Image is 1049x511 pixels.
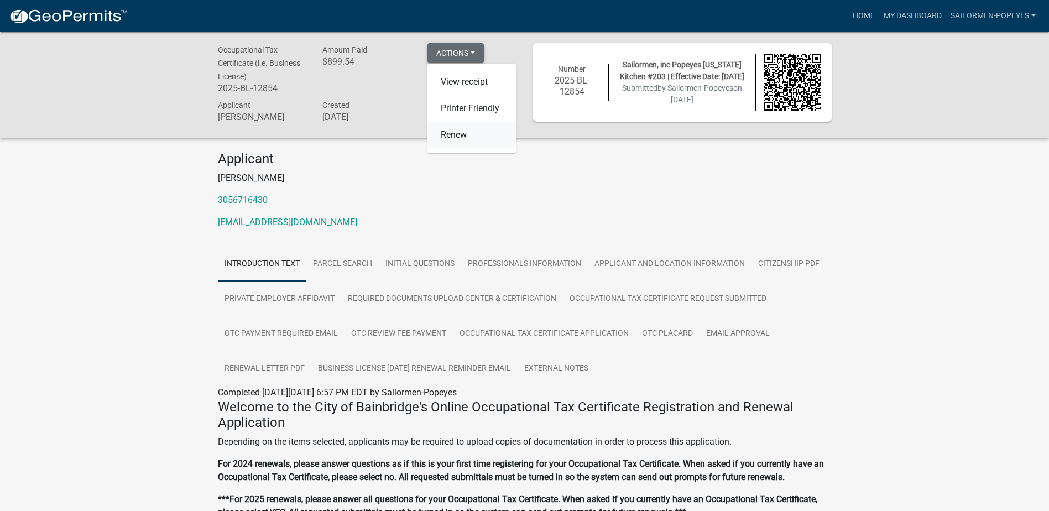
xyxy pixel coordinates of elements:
a: My Dashboard [879,6,946,27]
a: [EMAIL_ADDRESS][DOMAIN_NAME] [218,217,357,227]
p: [PERSON_NAME] [218,171,832,185]
a: Applicant and Location Information [588,247,751,282]
span: Submitted on [DATE] [622,84,742,104]
a: External Notes [518,351,595,387]
a: OTC Payment Required Email [218,316,345,352]
span: Amount Paid [322,45,367,54]
h6: 2025-BL-12854 [218,83,306,93]
span: Applicant [218,101,250,109]
a: Initial Questions [379,247,461,282]
span: by Sailormen-Popeyes [657,84,733,92]
a: View receipt [427,69,516,95]
a: Email Approval [700,316,776,352]
a: Occupational Tax Certificate Application [453,316,635,352]
a: Professionals Information [461,247,588,282]
h6: $899.54 [322,56,411,67]
span: Created [322,101,349,109]
a: Introduction Text [218,247,306,282]
a: Printer Friendly [427,95,516,122]
button: Actions [427,43,484,63]
div: Actions [427,64,516,153]
a: OTC Placard [635,316,700,352]
span: Sailormen, inc Popeyes [US_STATE] Kitchen #203 | Effective Date: [DATE] [620,60,744,81]
a: Sailormen-Popeyes [946,6,1040,27]
h4: Applicant [218,151,832,167]
span: Number [558,65,586,74]
h6: [DATE] [322,112,411,122]
a: Renewal Letter PDF [218,351,311,387]
span: Occupational Tax Certificate (i.e. Business License) [218,45,300,81]
a: Occupational Tax Certificate Request Submitted [563,281,773,317]
a: Private Employer Affidavit [218,281,341,317]
a: Business License [DATE] Renewal Reminder Email [311,351,518,387]
img: QR code [764,54,821,111]
a: 3056716430 [218,195,268,205]
span: Completed [DATE][DATE] 6:57 PM EDT by Sailormen-Popeyes [218,387,457,398]
a: Parcel search [306,247,379,282]
strong: For 2024 renewals, please answer questions as if this is your first time registering for your Occ... [218,458,824,482]
a: Required Documents Upload Center & Certification [341,281,563,317]
h4: Welcome to the City of Bainbridge's Online Occupational Tax Certificate Registration and Renewal ... [218,399,832,431]
a: Renew [427,122,516,148]
a: Home [848,6,879,27]
a: Citizenship PDF [751,247,826,282]
a: OTC Review Fee Payment [345,316,453,352]
h6: [PERSON_NAME] [218,112,306,122]
p: Depending on the items selected, applicants may be required to upload copies of documentation in ... [218,435,832,449]
h6: 2025-BL-12854 [544,75,601,96]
